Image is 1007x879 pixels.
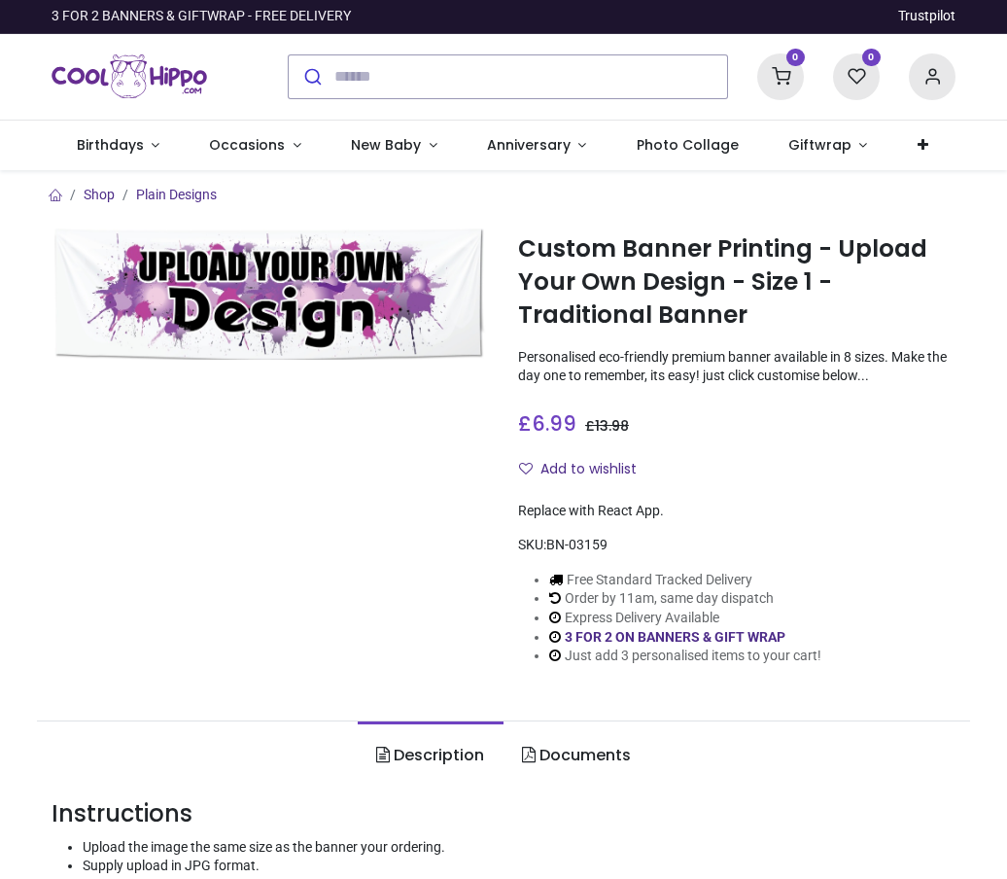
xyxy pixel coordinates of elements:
div: Replace with React App. [518,502,955,521]
a: Trustpilot [898,7,955,26]
h1: Custom Banner Printing - Upload Your Own Design - Size 1 - Traditional Banner [518,232,955,333]
span: 6.99 [532,409,576,438]
li: Free Standard Tracked Delivery [549,571,821,590]
span: £ [585,416,629,436]
a: Description [358,721,503,790]
li: Upload the image the same size as the banner your ordering. [83,838,955,858]
span: Occasions [209,135,285,155]
div: SKU: [518,536,955,555]
a: Documents [503,721,649,790]
a: 3 FOR 2 ON BANNERS & GIFT WRAP [565,629,785,645]
sup: 0 [786,49,805,67]
span: Birthdays [77,135,144,155]
button: Submit [289,55,334,98]
a: Anniversary [462,121,611,171]
li: Supply upload in JPG format. [83,857,955,876]
span: Anniversary [487,135,571,155]
button: Add to wishlistAdd to wishlist [518,453,653,486]
img: Cool Hippo [52,50,207,104]
div: 3 FOR 2 BANNERS & GIFTWRAP - FREE DELIVERY [52,7,351,26]
span: Giftwrap [788,135,851,155]
a: Occasions [185,121,327,171]
a: Giftwrap [763,121,892,171]
p: Personalised eco-friendly premium banner available in 8 sizes. Make the day one to remember, its ... [518,348,955,386]
a: 0 [757,67,804,83]
span: BN-03159 [546,537,608,552]
sup: 0 [862,49,881,67]
li: Order by 11am, same day dispatch [549,589,821,609]
a: Plain Designs [136,187,217,202]
li: Just add 3 personalised items to your cart! [549,647,821,666]
a: 0 [833,67,880,83]
a: New Baby [327,121,463,171]
li: Express Delivery Available [549,609,821,628]
a: Birthdays [52,121,185,171]
span: New Baby [351,135,421,155]
span: 13.98 [595,416,629,436]
a: Shop [84,187,115,202]
img: Custom Banner Printing - Upload Your Own Design - Size 1 - Traditional Banner [52,229,489,360]
i: Add to wishlist [519,462,533,475]
h3: Instructions [52,797,955,830]
span: £ [518,409,576,438]
a: Logo of Cool Hippo [52,50,207,104]
span: Photo Collage [637,135,739,155]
